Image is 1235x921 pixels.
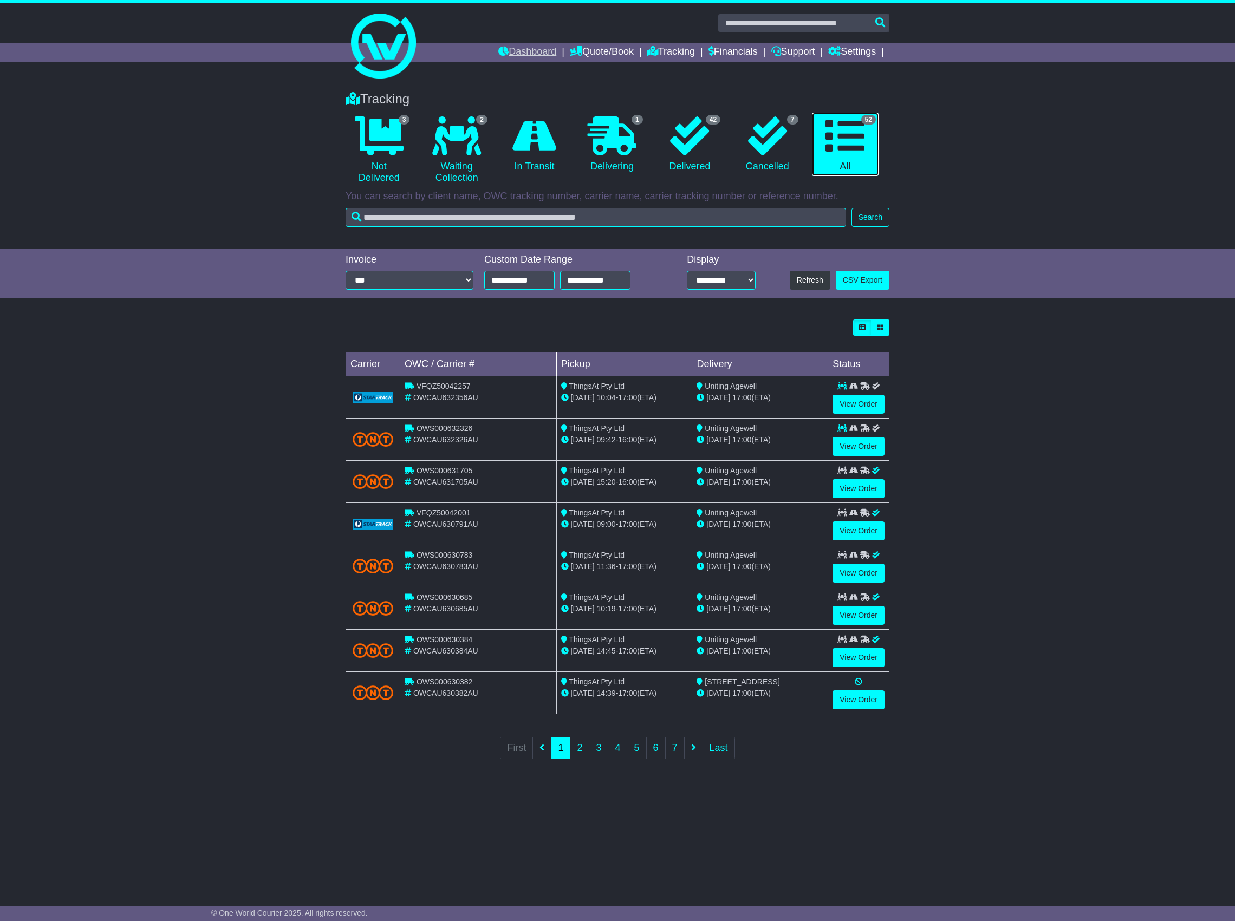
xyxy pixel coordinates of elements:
[706,562,730,571] span: [DATE]
[771,43,815,62] a: Support
[417,593,473,602] span: OWS000630685
[413,478,478,486] span: OWCAU631705AU
[413,646,478,655] span: OWCAU630384AU
[484,254,658,266] div: Custom Date Range
[732,520,751,528] span: 17:00
[571,393,595,402] span: [DATE]
[706,604,730,613] span: [DATE]
[732,435,751,444] span: 17:00
[561,392,688,403] div: - (ETA)
[708,43,758,62] a: Financials
[646,737,666,759] a: 6
[705,593,757,602] span: Uniting Agewell
[570,43,634,62] a: Quote/Book
[705,551,757,559] span: Uniting Agewell
[413,604,478,613] span: OWCAU630685AU
[627,737,646,759] a: 5
[732,393,751,402] span: 17:00
[597,646,616,655] span: 14:45
[571,478,595,486] span: [DATE]
[828,43,876,62] a: Settings
[597,520,616,528] span: 09:00
[656,113,723,177] a: 42 Delivered
[706,478,730,486] span: [DATE]
[787,115,798,125] span: 7
[732,689,751,697] span: 17:00
[732,478,751,486] span: 17:00
[597,435,616,444] span: 09:42
[705,382,757,390] span: Uniting Agewell
[399,115,410,125] span: 3
[632,115,643,125] span: 1
[569,593,625,602] span: ThingsAt Pty Ltd
[851,208,889,227] button: Search
[618,393,637,402] span: 17:00
[812,113,879,177] a: 52 All
[569,677,625,686] span: ThingsAt Pty Ltd
[561,476,688,488] div: - (ETA)
[578,113,645,177] a: 1 Delivering
[697,561,823,572] div: (ETA)
[556,352,692,376] td: Pickup
[423,113,490,188] a: 2 Waiting Collection
[346,191,889,203] p: You can search by client name, OWC tracking number, carrier name, carrier tracking number or refe...
[697,476,823,488] div: (ETA)
[561,688,688,699] div: - (ETA)
[790,271,830,290] button: Refresh
[597,393,616,402] span: 10:04
[706,646,730,655] span: [DATE]
[705,508,757,517] span: Uniting Agewell
[353,519,393,530] img: GetCarrierServiceLogo
[833,606,885,625] a: View Order
[706,520,730,528] span: [DATE]
[597,478,616,486] span: 15:20
[569,382,625,390] span: ThingsAt Pty Ltd
[833,564,885,583] a: View Order
[608,737,627,759] a: 4
[417,382,471,390] span: VFQZ50042257
[833,395,885,414] a: View Order
[597,689,616,697] span: 14:39
[618,562,637,571] span: 17:00
[353,392,393,403] img: GetCarrierServiceLogo
[476,115,487,125] span: 2
[551,737,570,759] a: 1
[346,113,412,188] a: 3 Not Delivered
[413,435,478,444] span: OWCAU632326AU
[706,115,720,125] span: 42
[353,432,393,447] img: TNT_Domestic.png
[413,393,478,402] span: OWCAU632356AU
[647,43,695,62] a: Tracking
[732,646,751,655] span: 17:00
[353,474,393,489] img: TNT_Domestic.png
[561,603,688,615] div: - (ETA)
[706,689,730,697] span: [DATE]
[833,690,885,709] a: View Order
[618,604,637,613] span: 17:00
[569,508,625,517] span: ThingsAt Pty Ltd
[697,519,823,530] div: (ETA)
[833,437,885,456] a: View Order
[571,604,595,613] span: [DATE]
[417,508,471,517] span: VFQZ50042001
[833,521,885,540] a: View Order
[353,643,393,658] img: TNT_Domestic.png
[561,561,688,572] div: - (ETA)
[589,737,608,759] a: 3
[569,635,625,644] span: ThingsAt Pty Ltd
[597,604,616,613] span: 10:19
[571,646,595,655] span: [DATE]
[665,737,685,759] a: 7
[692,352,828,376] td: Delivery
[417,551,473,559] span: OWS000630783
[597,562,616,571] span: 11:36
[732,562,751,571] span: 17:00
[734,113,801,177] a: 7 Cancelled
[705,677,779,686] span: [STREET_ADDRESS]
[498,43,556,62] a: Dashboard
[571,562,595,571] span: [DATE]
[571,435,595,444] span: [DATE]
[705,635,757,644] span: Uniting Agewell
[703,737,735,759] a: Last
[618,520,637,528] span: 17:00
